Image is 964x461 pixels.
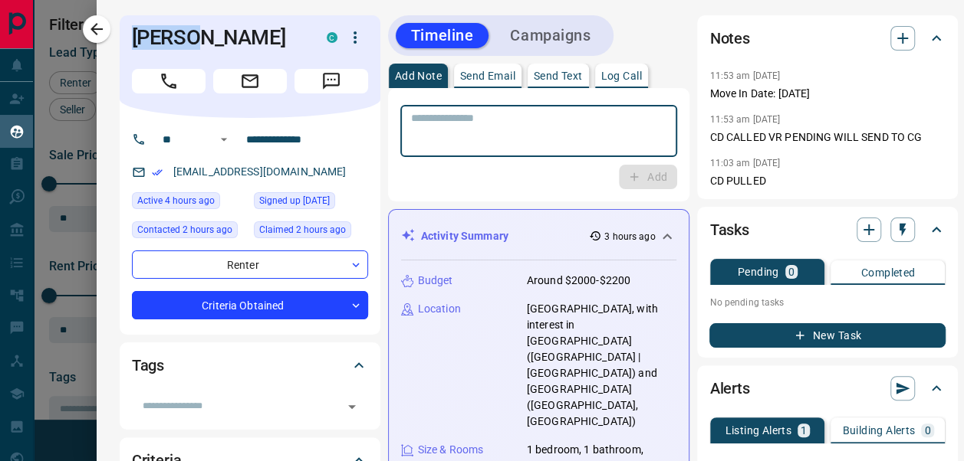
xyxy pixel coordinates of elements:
[418,442,484,458] p: Size & Rooms
[709,26,749,51] h2: Notes
[534,70,583,81] p: Send Text
[709,211,946,248] div: Tasks
[173,165,347,178] a: [EMAIL_ADDRESS][DOMAIN_NAME]
[709,376,749,401] h2: Alerts
[132,25,304,50] h1: [PERSON_NAME]
[709,158,780,168] p: 11:03 am [DATE]
[709,173,946,189] p: CD PULLED
[259,193,330,208] span: Signed up [DATE]
[418,301,461,317] p: Location
[294,69,368,93] span: Message
[709,323,946,348] button: New Task
[495,23,606,48] button: Campaigns
[527,273,630,289] p: Around $2000-$2200
[709,114,780,125] p: 11:53 am [DATE]
[709,291,946,314] p: No pending tasks
[709,70,780,81] p: 11:53 am [DATE]
[132,250,368,279] div: Renter
[396,23,489,48] button: Timeline
[327,32,337,43] div: condos.ca
[842,425,915,436] p: Building Alerts
[418,273,453,289] p: Budget
[132,221,246,243] div: Fri Sep 12 2025
[709,20,946,57] div: Notes
[341,396,363,417] button: Open
[132,192,246,214] div: Fri Sep 12 2025
[788,266,795,277] p: 0
[725,425,791,436] p: Listing Alerts
[215,130,233,149] button: Open
[132,69,206,93] span: Call
[738,266,779,277] p: Pending
[861,267,916,278] p: Completed
[709,86,946,102] p: Move In Date: [DATE]
[709,217,748,242] h2: Tasks
[527,301,677,430] p: [GEOGRAPHIC_DATA], with interest in [GEOGRAPHIC_DATA] ([GEOGRAPHIC_DATA] | [GEOGRAPHIC_DATA]) and...
[137,222,232,237] span: Contacted 2 hours ago
[152,167,163,178] svg: Email Verified
[709,129,946,145] p: CD CALLED VR PENDING WILL SEND TO CG
[213,69,287,93] span: Email
[460,70,515,81] p: Send Email
[259,222,346,237] span: Claimed 2 hours ago
[421,228,508,244] p: Activity Summary
[137,193,215,208] span: Active 4 hours ago
[132,353,164,378] h2: Tags
[801,425,807,436] p: 1
[132,347,368,384] div: Tags
[395,70,442,81] p: Add Note
[401,222,677,250] div: Activity Summary3 hours ago
[709,370,946,407] div: Alerts
[254,221,368,243] div: Fri Sep 12 2025
[132,291,368,319] div: Criteria Obtained
[604,230,655,244] p: 3 hours ago
[601,70,642,81] p: Log Call
[924,425,930,436] p: 0
[254,192,368,214] div: Sat Jul 19 2025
